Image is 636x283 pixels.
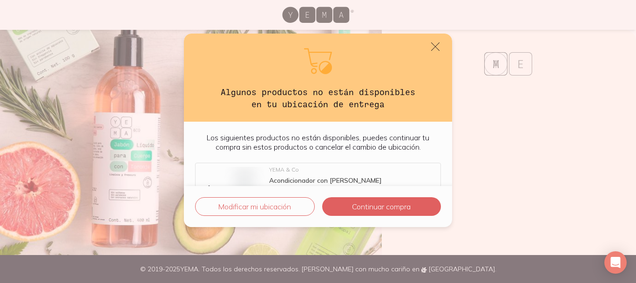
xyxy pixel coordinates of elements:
div: Open Intercom Messenger [604,251,627,274]
div: Acondicionador con [PERSON_NAME] [269,176,437,185]
div: 1 [197,184,220,192]
p: Los siguientes productos no están disponibles, puedes continuar tu compra sin estos productos o c... [195,133,441,152]
div: default [184,34,452,227]
h3: Algunos productos no están disponibles en tu ubicación de entrega [214,86,422,110]
div: YEMA & Co [269,167,437,173]
img: Acondicionador con Almendra [223,167,265,209]
button: Modificar mi ubicación [195,197,315,216]
button: Continuar compra [322,197,441,216]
